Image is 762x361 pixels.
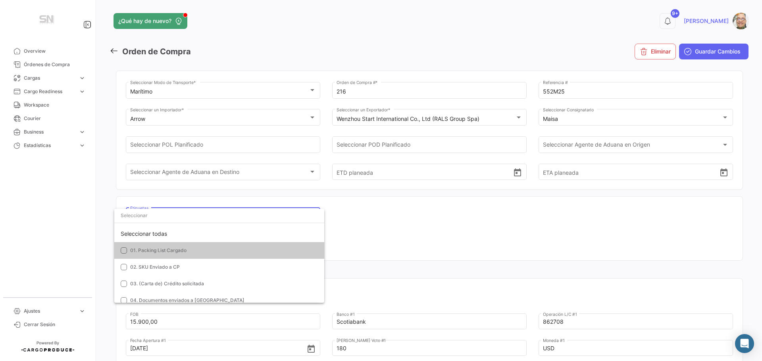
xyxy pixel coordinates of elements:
[130,281,204,287] span: 03. (Carta de) Crédito solicitada
[114,208,324,223] input: dropdown search
[130,247,187,253] span: 01. Packing List Cargado
[130,297,244,303] span: 04. Documentos enviados a [GEOGRAPHIC_DATA]
[735,334,754,353] div: Abrir Intercom Messenger
[114,225,324,242] div: Seleccionar todas
[130,264,180,270] span: 02. SKU Enviado a CP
